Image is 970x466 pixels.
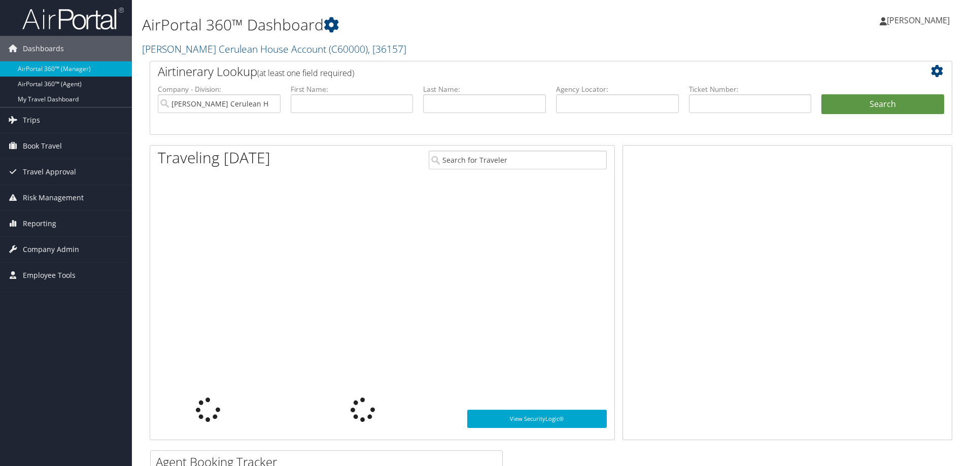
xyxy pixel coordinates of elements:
[23,133,62,159] span: Book Travel
[467,410,607,428] a: View SecurityLogic®
[368,42,406,56] span: , [ 36157 ]
[821,94,944,115] button: Search
[23,36,64,61] span: Dashboards
[423,84,546,94] label: Last Name:
[158,63,877,80] h2: Airtinerary Lookup
[158,84,281,94] label: Company - Division:
[291,84,413,94] label: First Name:
[142,14,687,35] h1: AirPortal 360™ Dashboard
[23,107,40,133] span: Trips
[429,151,607,169] input: Search for Traveler
[556,84,679,94] label: Agency Locator:
[880,5,960,35] a: [PERSON_NAME]
[689,84,812,94] label: Ticket Number:
[23,159,76,185] span: Travel Approval
[23,185,84,210] span: Risk Management
[257,67,354,79] span: (at least one field required)
[158,147,270,168] h1: Traveling [DATE]
[23,237,79,262] span: Company Admin
[329,42,368,56] span: ( C60000 )
[23,211,56,236] span: Reporting
[887,15,950,26] span: [PERSON_NAME]
[23,263,76,288] span: Employee Tools
[142,42,406,56] a: [PERSON_NAME] Cerulean House Account
[22,7,124,30] img: airportal-logo.png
